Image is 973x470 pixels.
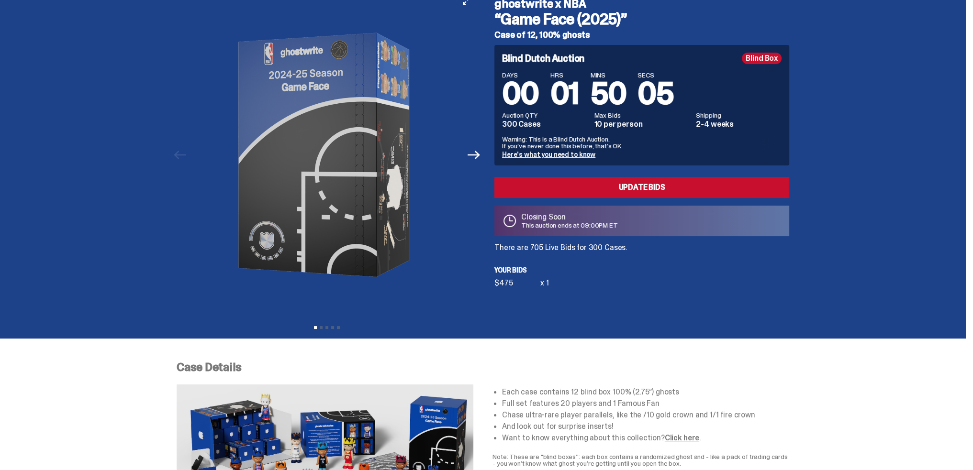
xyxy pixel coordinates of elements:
button: Next [463,144,484,165]
button: View slide 1 [314,326,317,329]
div: $475 [494,279,540,287]
p: Your bids [494,267,789,273]
span: HRS [550,72,579,78]
dd: 300 Cases [502,120,589,128]
p: Note: These are "blind boxes”: each box contains a randomized ghost and - like a pack of trading ... [492,453,789,467]
span: MINS [591,72,626,78]
h4: Blind Dutch Auction [502,54,584,63]
span: SECS [637,72,673,78]
h3: “Game Face (2025)” [494,11,789,27]
p: Case Details [177,361,789,373]
p: This auction ends at 09:00PM ET [521,222,618,229]
dd: 10 per person [594,120,691,128]
p: Warning: This is a Blind Dutch Auction. If you’ve never done this before, that’s OK. [502,136,782,149]
dt: Shipping [696,112,782,119]
a: Here's what you need to know [502,150,595,159]
h5: Case of 12, 100% ghosts [494,31,789,39]
li: Want to know everything about this collection? . [502,434,789,442]
span: 50 [591,74,626,113]
li: Each case contains 12 blind box 100% (2.75”) ghosts [502,388,789,396]
a: Update Bids [494,177,789,198]
button: View slide 5 [337,326,340,329]
p: There are 705 Live Bids for 300 Cases. [494,244,789,251]
p: Closing Soon [521,213,618,221]
div: x 1 [540,279,549,287]
dt: Max Bids [594,112,691,119]
div: Blind Box [742,53,782,64]
button: View slide 4 [331,326,334,329]
li: And look out for surprise inserts! [502,423,789,430]
span: DAYS [502,72,539,78]
span: 05 [637,74,673,113]
button: View slide 3 [325,326,328,329]
li: Full set features 20 players and 1 Famous Fan [502,400,789,407]
a: Click here [665,433,699,443]
span: 00 [502,74,539,113]
li: Chase ultra-rare player parallels, like the /10 gold crown and 1/1 fire crown [502,411,789,419]
span: 01 [550,74,579,113]
dd: 2-4 weeks [696,120,782,128]
dt: Auction QTY [502,112,589,119]
button: View slide 2 [320,326,323,329]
